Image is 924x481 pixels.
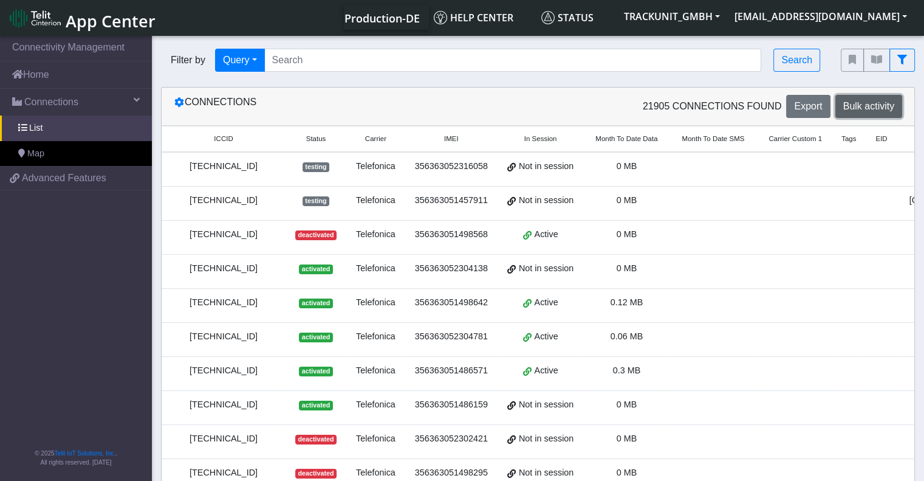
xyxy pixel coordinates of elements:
[354,296,398,310] div: Telefonica
[365,134,386,144] span: Carrier
[519,194,573,207] span: Not in session
[299,299,332,308] span: activated
[412,432,490,446] div: 356363052302421
[541,11,594,24] span: Status
[617,229,637,239] span: 0 MB
[354,432,398,446] div: Telefonica
[354,466,398,480] div: Telefonica
[295,469,337,479] span: deactivated
[412,296,490,310] div: 356363051498642
[412,398,490,412] div: 356363051486159
[169,194,278,207] div: [TECHNICAL_ID]
[169,296,278,310] div: [TECHNICAL_ID]
[264,49,762,72] input: Search...
[434,11,513,24] span: Help center
[27,147,44,161] span: Map
[412,466,490,480] div: 356363051498295
[617,263,637,273] span: 0 MB
[344,5,419,30] a: Your current platform instance
[169,160,278,173] div: [TECHNICAL_ID]
[444,134,459,144] span: IMEI
[354,330,398,344] div: Telefonica
[55,450,115,457] a: Telit IoT Solutions, Inc.
[835,95,902,118] button: Bulk activity
[354,194,398,207] div: Telefonica
[161,53,215,67] span: Filter by
[519,160,573,173] span: Not in session
[29,122,43,135] span: List
[541,11,555,24] img: status.svg
[354,364,398,378] div: Telefonica
[534,330,558,344] span: Active
[617,468,637,477] span: 0 MB
[344,11,420,26] span: Production-DE
[534,296,558,310] span: Active
[214,134,233,144] span: ICCID
[519,466,573,480] span: Not in session
[354,262,398,275] div: Telefonica
[519,398,573,412] span: Not in session
[169,228,278,241] div: [TECHNICAL_ID]
[303,196,329,206] span: testing
[875,134,887,144] span: EID
[165,95,538,118] div: Connections
[768,134,822,144] span: Carrier Custom 1
[169,262,278,275] div: [TECHNICAL_ID]
[299,265,332,274] span: activated
[354,228,398,241] div: Telefonica
[412,160,490,173] div: 356363052316058
[303,162,329,172] span: testing
[434,11,447,24] img: knowledge.svg
[843,101,894,111] span: Bulk activity
[10,9,61,28] img: logo-telit-cinterion-gw-new.png
[215,49,265,72] button: Query
[354,160,398,173] div: Telefonica
[682,134,744,144] span: Month To Date SMS
[429,5,536,30] a: Help center
[295,435,337,445] span: deactivated
[412,194,490,207] div: 356363051457911
[524,134,557,144] span: In Session
[841,49,915,72] div: fitlers menu
[169,364,278,378] div: [TECHNICAL_ID]
[299,333,332,342] span: activated
[617,400,637,409] span: 0 MB
[595,134,657,144] span: Month To Date Data
[169,330,278,344] div: [TECHNICAL_ID]
[412,262,490,275] div: 356363052304138
[169,466,278,480] div: [TECHNICAL_ID]
[295,230,337,240] span: deactivated
[24,95,78,109] span: Connections
[611,297,643,307] span: 0.12 MB
[519,262,573,275] span: Not in session
[617,195,637,205] span: 0 MB
[617,161,637,171] span: 0 MB
[773,49,820,72] button: Search
[727,5,914,27] button: [EMAIL_ADDRESS][DOMAIN_NAME]
[306,134,326,144] span: Status
[10,5,154,31] a: App Center
[617,434,637,443] span: 0 MB
[299,401,332,410] span: activated
[412,364,490,378] div: 356363051486571
[617,5,727,27] button: TRACKUNIT_GMBH
[66,10,156,32] span: App Center
[611,331,643,341] span: 0.06 MB
[22,171,106,185] span: Advanced Features
[841,134,856,144] span: Tags
[643,99,782,114] span: 21905 Connections found
[519,432,573,446] span: Not in session
[169,432,278,446] div: [TECHNICAL_ID]
[412,228,490,241] div: 356363051498568
[354,398,398,412] div: Telefonica
[613,365,641,375] span: 0.3 MB
[534,364,558,378] span: Active
[534,228,558,241] span: Active
[169,398,278,412] div: [TECHNICAL_ID]
[794,101,822,111] span: Export
[786,95,830,118] button: Export
[299,367,332,376] span: activated
[536,5,617,30] a: Status
[412,330,490,344] div: 356363052304781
